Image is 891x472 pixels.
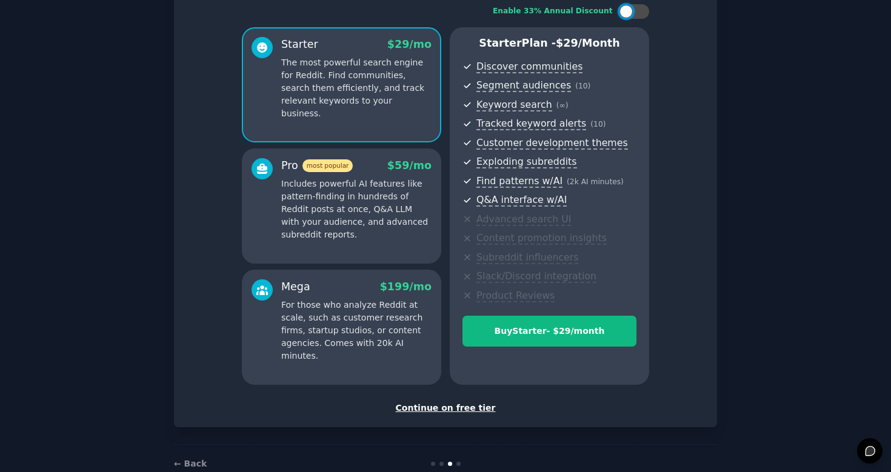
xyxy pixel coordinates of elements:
[281,178,432,241] p: Includes powerful AI features like pattern-finding in hundreds of Reddit posts at once, Q&A LLM w...
[476,118,586,130] span: Tracked keyword alerts
[476,79,571,92] span: Segment audiences
[387,38,432,50] span: $ 29 /mo
[476,156,576,168] span: Exploding subreddits
[462,36,636,51] p: Starter Plan -
[575,82,590,90] span: ( 10 )
[476,232,607,245] span: Content promotion insights
[476,137,628,150] span: Customer development themes
[302,159,353,172] span: most popular
[187,402,704,414] div: Continue on free tier
[174,459,207,468] a: ← Back
[463,325,636,337] div: Buy Starter - $ 29 /month
[281,158,353,173] div: Pro
[281,37,318,52] div: Starter
[281,299,432,362] p: For those who analyze Reddit at scale, such as customer research firms, startup studios, or conte...
[476,270,596,283] span: Slack/Discord integration
[387,159,432,171] span: $ 59 /mo
[281,56,432,120] p: The most powerful search engine for Reddit. Find communities, search them efficiently, and track ...
[476,290,555,302] span: Product Reviews
[281,279,310,294] div: Mega
[476,61,582,73] span: Discover communities
[476,194,567,207] span: Q&A interface w/AI
[476,213,571,226] span: Advanced search UI
[493,6,613,17] div: Enable 33% Annual Discount
[567,178,624,186] span: ( 2k AI minutes )
[380,281,432,293] span: $ 199 /mo
[556,37,620,49] span: $ 29 /month
[462,316,636,347] button: BuyStarter- $29/month
[556,101,569,110] span: ( ∞ )
[590,120,606,128] span: ( 10 )
[476,251,578,264] span: Subreddit influencers
[476,175,562,188] span: Find patterns w/AI
[476,99,552,111] span: Keyword search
